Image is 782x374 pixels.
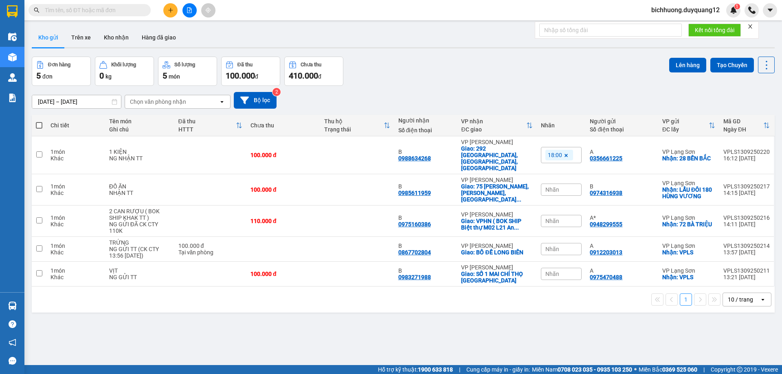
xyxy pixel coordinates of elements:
[111,62,136,68] div: Khối lượng
[97,28,135,47] button: Kho nhận
[158,57,217,86] button: Số lượng5món
[318,73,321,80] span: đ
[723,190,770,196] div: 14:15 [DATE]
[680,293,692,306] button: 1
[723,183,770,190] div: VPLS1309250217
[545,186,559,193] span: Nhãn
[284,57,343,86] button: Chưa thu410.000đ
[590,155,622,162] div: 0356661225
[737,367,742,372] span: copyright
[109,208,170,221] div: 2 CAN RƯỢU ( BOK SHIP KHAK TT )
[109,118,170,125] div: Tên món
[688,24,741,37] button: Kết nối tổng đài
[9,357,16,365] span: message
[590,118,654,125] div: Người gửi
[461,118,526,125] div: VP nhận
[234,92,277,109] button: Bộ lọc
[201,3,215,17] button: aim
[767,7,774,14] span: caret-down
[590,126,654,133] div: Số điện thoại
[109,221,170,234] div: NG GỬI ĐÃ CK CTY 110K
[174,115,246,136] th: Toggle SortBy
[461,145,533,171] div: Giao: 292 TÂY SƠN,ĐỐNG ĐA,HÀ NỘI
[723,249,770,256] div: 13:57 [DATE]
[8,53,17,61] img: warehouse-icon
[219,98,225,105] svg: open
[51,221,101,227] div: Khác
[590,149,654,155] div: A
[662,149,715,155] div: VP Lạng Sơn
[723,118,763,125] div: Mã GD
[182,3,197,17] button: file-add
[9,339,16,346] span: notification
[662,118,709,125] div: VP gửi
[398,127,453,133] div: Số điện thoại
[109,183,170,190] div: ĐỒ ĂN
[703,365,705,374] span: |
[51,243,101,249] div: 1 món
[32,57,91,86] button: Đơn hàng5đơn
[51,274,101,280] div: Khác
[8,94,17,102] img: solution-icon
[178,243,242,249] div: 100.000 đ
[558,366,632,373] strong: 0708 023 035 - 0935 103 250
[532,365,632,374] span: Miền Nam
[658,115,719,136] th: Toggle SortBy
[548,151,562,159] span: 18:00
[459,365,460,374] span: |
[109,149,170,155] div: 1 KIỆN
[723,126,763,133] div: Ngày ĐH
[634,368,637,371] span: ⚪️
[109,246,170,259] div: NG GỬI TT (CK CTY 13:56 13/9)
[32,95,121,108] input: Select a date range.
[461,243,533,249] div: VP [PERSON_NAME]
[662,186,715,199] div: Nhận: LẨU ĐÔI 180 HÙNG VƯƠNG
[109,190,170,196] div: NHẬN TT
[205,7,211,13] span: aim
[324,118,383,125] div: Thu hộ
[95,57,154,86] button: Khối lượng0kg
[461,139,533,145] div: VP [PERSON_NAME]
[7,5,18,17] img: logo-vxr
[324,126,383,133] div: Trạng thái
[250,271,316,277] div: 100.000 đ
[65,28,97,47] button: Trên xe
[662,126,709,133] div: ĐC lấy
[590,267,654,274] div: A
[398,267,453,274] div: B
[226,71,255,81] span: 100.000
[723,149,770,155] div: VPLS1309250220
[398,117,453,124] div: Người nhận
[51,183,101,190] div: 1 món
[105,73,112,80] span: kg
[461,183,533,203] div: Giao: 75 TAM TRINH,HOÀNG MAI,HÀ NỘI
[99,71,104,81] span: 0
[723,214,770,221] div: VPLS1309250216
[590,190,622,196] div: 0974316938
[662,214,715,221] div: VP Lạng Sơn
[723,274,770,280] div: 13:21 [DATE]
[51,190,101,196] div: Khác
[516,196,521,203] span: ...
[163,71,167,81] span: 5
[178,126,236,133] div: HTTT
[109,126,170,133] div: Ghi chú
[9,320,16,328] span: question-circle
[723,221,770,227] div: 14:11 [DATE]
[8,73,17,82] img: warehouse-icon
[747,24,753,29] span: close
[289,71,318,81] span: 410.000
[109,155,170,162] div: NG NHẬN TT
[669,58,706,72] button: Lên hàng
[272,88,281,96] sup: 2
[695,26,734,35] span: Kết nối tổng đài
[723,267,770,274] div: VPLS1309250211
[51,249,101,256] div: Khác
[45,6,141,15] input: Tìm tên, số ĐT hoặc mã đơn
[398,243,453,249] div: B
[539,24,682,37] input: Nhập số tổng đài
[545,218,559,224] span: Nhãn
[398,274,431,280] div: 0983271988
[250,186,316,193] div: 100.000 đ
[710,58,754,72] button: Tạo Chuyến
